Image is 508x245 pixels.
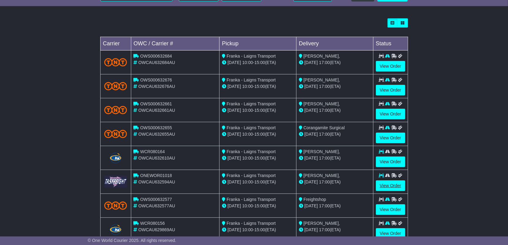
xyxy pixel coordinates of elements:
[254,227,265,232] span: 15:00
[138,108,175,113] span: OWCAU632661AU
[376,204,405,215] a: View Order
[131,37,220,51] td: OWC / Carrier #
[220,37,296,51] td: Pickup
[227,77,276,82] span: Franka - Laigns Transport
[319,156,330,160] span: 17:00
[242,203,253,208] span: 10:00
[376,156,405,167] a: View Order
[376,180,405,191] a: View Order
[304,197,326,202] span: Freightshop
[299,131,371,138] div: (ETA)
[227,60,241,65] span: [DATE]
[299,83,371,90] div: (ETA)
[319,203,330,208] span: 17:00
[222,131,294,138] div: - (ETA)
[138,203,175,208] span: OWCAU632577AU
[304,132,318,137] span: [DATE]
[242,156,253,160] span: 10:00
[227,101,276,106] span: Franka - Laigns Transport
[140,77,172,82] span: OWS000632676
[304,221,340,226] span: [PERSON_NAME],
[140,125,172,130] span: OWS000632655
[304,173,340,178] span: [PERSON_NAME],
[376,85,405,96] a: View Order
[376,133,405,143] a: View Order
[299,107,371,114] div: (ETA)
[227,221,276,226] span: Franka - Laigns Transport
[304,203,318,208] span: [DATE]
[299,59,371,66] div: (ETA)
[254,84,265,89] span: 15:00
[222,179,294,185] div: - (ETA)
[138,60,175,65] span: OWCAU632684AU
[138,156,175,160] span: OWCAU632610AU
[304,77,340,82] span: [PERSON_NAME],
[104,58,127,66] img: TNT_Domestic.png
[304,84,318,89] span: [DATE]
[227,84,241,89] span: [DATE]
[242,108,253,113] span: 10:00
[227,179,241,184] span: [DATE]
[109,152,122,164] img: Hunter_Express.png
[254,108,265,113] span: 15:00
[104,130,127,138] img: TNT_Domestic.png
[242,179,253,184] span: 10:00
[304,101,340,106] span: [PERSON_NAME],
[304,156,318,160] span: [DATE]
[222,227,294,233] div: - (ETA)
[227,227,241,232] span: [DATE]
[140,149,165,154] span: WCR080164
[254,156,265,160] span: 15:00
[373,37,408,51] td: Status
[222,155,294,161] div: - (ETA)
[319,227,330,232] span: 17:00
[227,197,276,202] span: Franka - Laigns Transport
[227,149,276,154] span: Franka - Laigns Transport
[304,54,340,58] span: [PERSON_NAME],
[100,37,131,51] td: Carrier
[242,132,253,137] span: 10:00
[319,84,330,89] span: 17:00
[242,84,253,89] span: 10:00
[299,155,371,161] div: (ETA)
[222,203,294,209] div: - (ETA)
[227,54,276,58] span: Franka - Laigns Transport
[227,125,276,130] span: Franka - Laigns Transport
[319,108,330,113] span: 17:00
[304,149,340,154] span: [PERSON_NAME],
[138,227,175,232] span: OWCAU629869AU
[304,60,318,65] span: [DATE]
[222,107,294,114] div: - (ETA)
[104,106,127,114] img: TNT_Domestic.png
[376,61,405,72] a: View Order
[299,203,371,209] div: (ETA)
[254,132,265,137] span: 15:00
[227,156,241,160] span: [DATE]
[140,221,165,226] span: WCR080156
[242,227,253,232] span: 10:00
[104,176,127,188] img: GetCarrierServiceLogo
[304,108,318,113] span: [DATE]
[319,179,330,184] span: 17:00
[140,101,172,106] span: OWS000632661
[299,179,371,185] div: (ETA)
[304,179,318,184] span: [DATE]
[304,125,345,130] span: Corangamite Surgical
[140,54,172,58] span: OWS000632684
[304,227,318,232] span: [DATE]
[138,132,175,137] span: OWCAU632655AU
[299,227,371,233] div: (ETA)
[222,83,294,90] div: - (ETA)
[296,37,373,51] td: Delivery
[254,179,265,184] span: 15:00
[227,132,241,137] span: [DATE]
[319,132,330,137] span: 17:00
[104,202,127,210] img: TNT_Domestic.png
[227,108,241,113] span: [DATE]
[376,109,405,119] a: View Order
[319,60,330,65] span: 17:00
[140,197,172,202] span: OWS000632577
[104,82,127,90] img: TNT_Domestic.png
[254,203,265,208] span: 15:00
[242,60,253,65] span: 10:00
